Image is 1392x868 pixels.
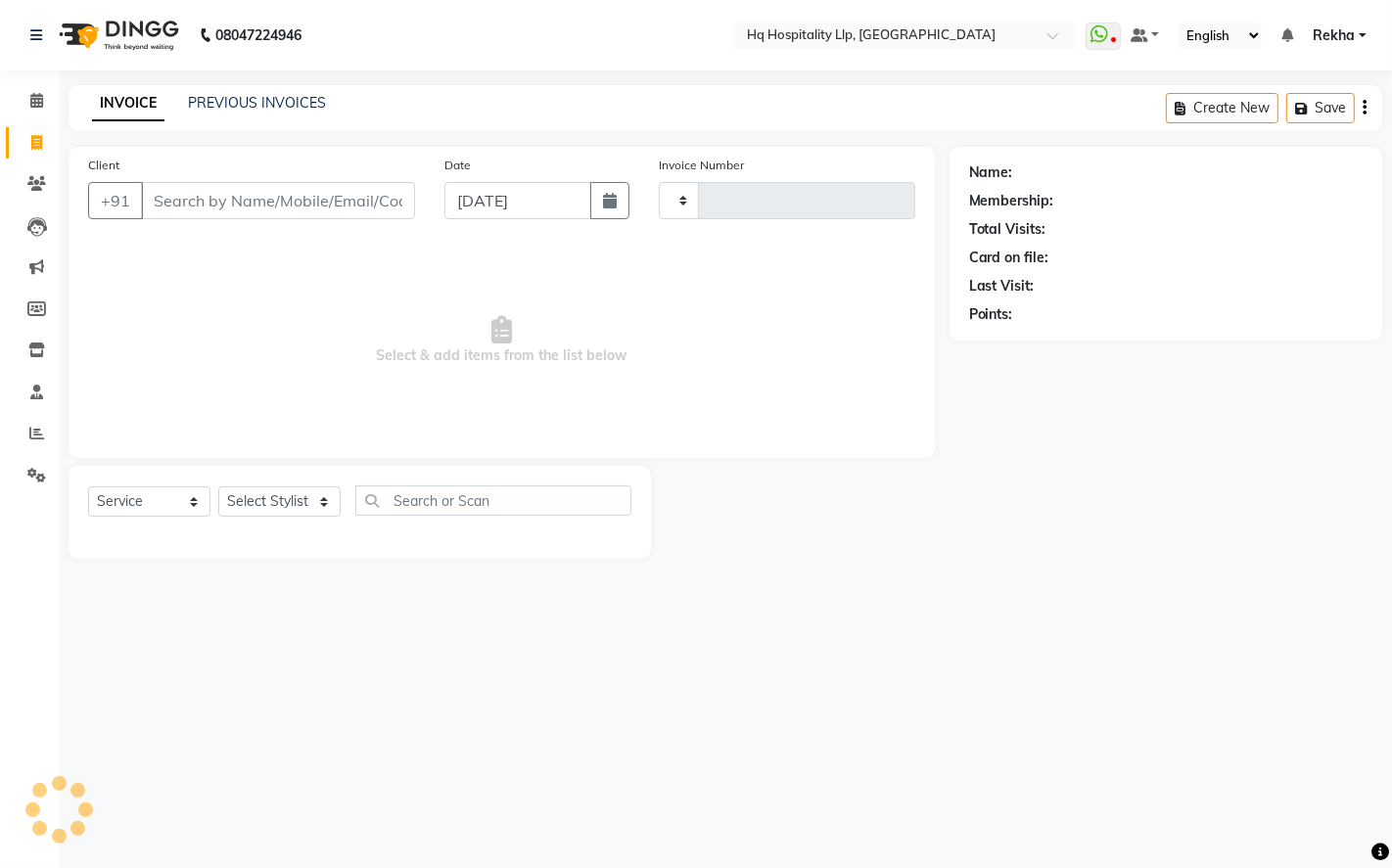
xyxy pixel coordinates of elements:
[188,94,326,112] a: PREVIOUS INVOICES
[969,191,1054,211] div: Membership:
[969,162,1013,183] div: Name:
[88,182,143,219] button: +91
[88,243,915,438] span: Select & add items from the list below
[141,182,415,219] input: Search by Name/Mobile/Email/Code
[1286,93,1355,123] button: Save
[215,8,302,63] b: 08047224946
[969,276,1035,297] div: Last Visit:
[92,86,164,121] a: INVOICE
[969,248,1049,268] div: Card on file:
[969,304,1013,325] div: Points:
[1313,25,1355,46] span: Rekha
[88,157,119,174] label: Client
[355,485,631,516] input: Search or Scan
[50,8,184,63] img: logo
[1166,93,1278,123] button: Create New
[444,157,471,174] label: Date
[659,157,744,174] label: Invoice Number
[969,219,1046,240] div: Total Visits:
